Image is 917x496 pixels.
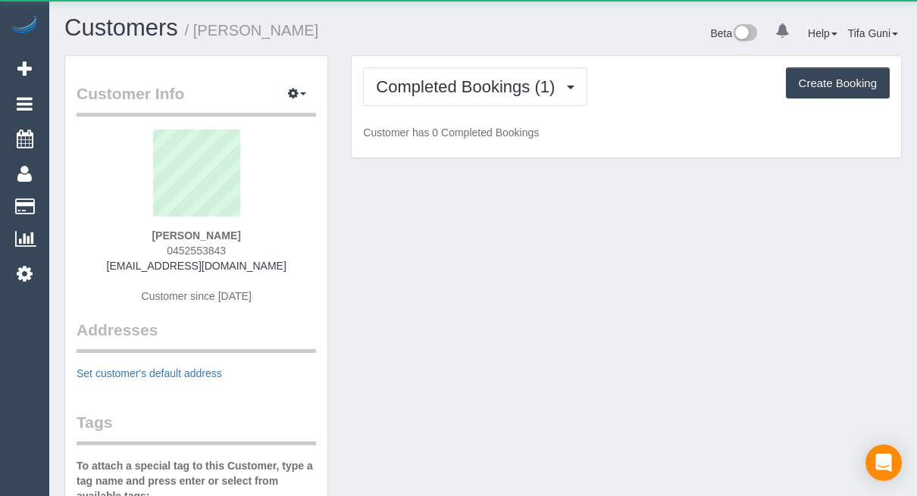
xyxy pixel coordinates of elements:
[9,15,39,36] img: Automaid Logo
[185,22,319,39] small: / [PERSON_NAME]
[808,27,837,39] a: Help
[848,27,898,39] a: Tifa Guni
[376,77,562,96] span: Completed Bookings (1)
[77,367,222,379] a: Set customer's default address
[363,125,890,140] p: Customer has 0 Completed Bookings
[107,260,286,272] a: [EMAIL_ADDRESS][DOMAIN_NAME]
[786,67,890,99] button: Create Booking
[64,14,178,41] a: Customers
[732,24,757,44] img: New interface
[77,83,316,117] legend: Customer Info
[865,445,902,481] div: Open Intercom Messenger
[363,67,587,106] button: Completed Bookings (1)
[77,411,316,445] legend: Tags
[167,245,226,257] span: 0452553843
[142,290,252,302] span: Customer since [DATE]
[152,229,240,242] strong: [PERSON_NAME]
[710,27,757,39] a: Beta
